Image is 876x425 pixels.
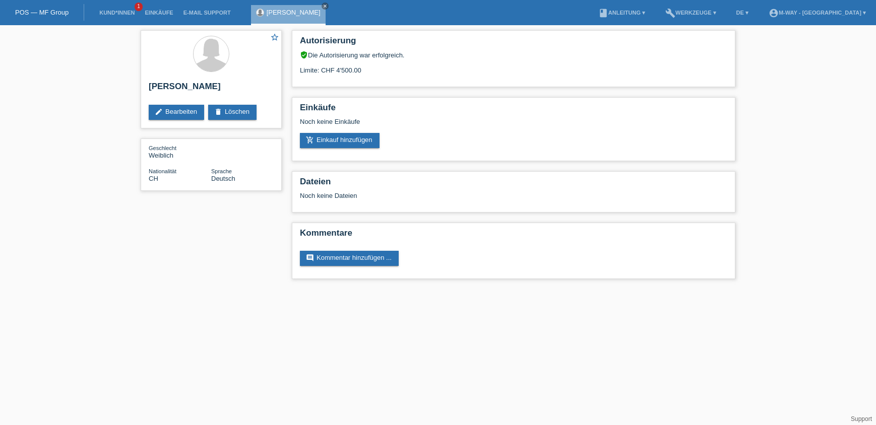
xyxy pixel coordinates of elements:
[322,3,329,10] a: close
[149,145,176,151] span: Geschlecht
[155,108,163,116] i: edit
[94,10,140,16] a: Kund*innen
[300,133,380,148] a: add_shopping_cartEinkauf hinzufügen
[267,9,321,16] a: [PERSON_NAME]
[211,168,232,174] span: Sprache
[211,175,235,182] span: Deutsch
[665,8,675,18] i: build
[300,51,727,59] div: Die Autorisierung war erfolgreich.
[769,8,779,18] i: account_circle
[149,105,204,120] a: editBearbeiten
[178,10,236,16] a: E-Mail Support
[149,144,211,159] div: Weiblich
[300,59,727,74] div: Limite: CHF 4'500.00
[300,51,308,59] i: verified_user
[593,10,650,16] a: bookAnleitung ▾
[149,168,176,174] span: Nationalität
[660,10,721,16] a: buildWerkzeuge ▾
[306,254,314,262] i: comment
[300,177,727,192] h2: Dateien
[214,108,222,116] i: delete
[300,192,608,199] div: Noch keine Dateien
[323,4,328,9] i: close
[140,10,178,16] a: Einkäufe
[149,82,274,97] h2: [PERSON_NAME]
[598,8,608,18] i: book
[731,10,754,16] a: DE ▾
[300,228,727,243] h2: Kommentare
[300,103,727,118] h2: Einkäufe
[300,36,727,51] h2: Autorisierung
[764,10,871,16] a: account_circlem-way - [GEOGRAPHIC_DATA] ▾
[208,105,257,120] a: deleteLöschen
[149,175,158,182] span: Schweiz
[270,33,279,42] i: star_border
[306,136,314,144] i: add_shopping_cart
[300,118,727,133] div: Noch keine Einkäufe
[851,415,872,422] a: Support
[270,33,279,43] a: star_border
[15,9,69,16] a: POS — MF Group
[135,3,143,11] span: 1
[300,251,399,266] a: commentKommentar hinzufügen ...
